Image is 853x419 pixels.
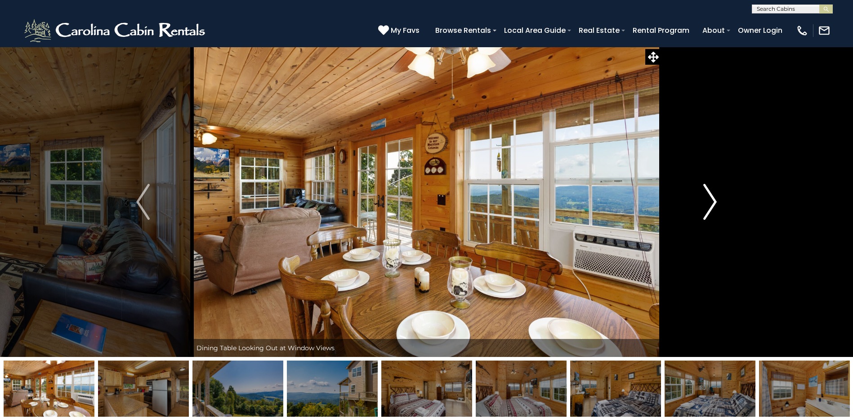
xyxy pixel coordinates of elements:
[378,25,422,36] a: My Favs
[98,361,189,417] img: 163278038
[476,361,567,417] img: 163278040
[698,22,729,38] a: About
[665,361,755,417] img: 163278042
[94,47,192,357] button: Previous
[733,22,787,38] a: Owner Login
[431,22,496,38] a: Browse Rentals
[22,17,209,44] img: White-1-2.png
[570,361,661,417] img: 163278041
[381,361,472,417] img: 163278039
[136,184,150,220] img: arrow
[661,47,759,357] button: Next
[759,361,850,417] img: 163278043
[4,361,94,417] img: 163278037
[818,24,831,37] img: mail-regular-white.png
[391,25,420,36] span: My Favs
[192,339,661,357] div: Dining Table Looking Out at Window Views
[703,184,717,220] img: arrow
[796,24,808,37] img: phone-regular-white.png
[500,22,570,38] a: Local Area Guide
[192,361,283,417] img: 163278036
[287,361,378,417] img: 163278052
[628,22,694,38] a: Rental Program
[574,22,624,38] a: Real Estate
